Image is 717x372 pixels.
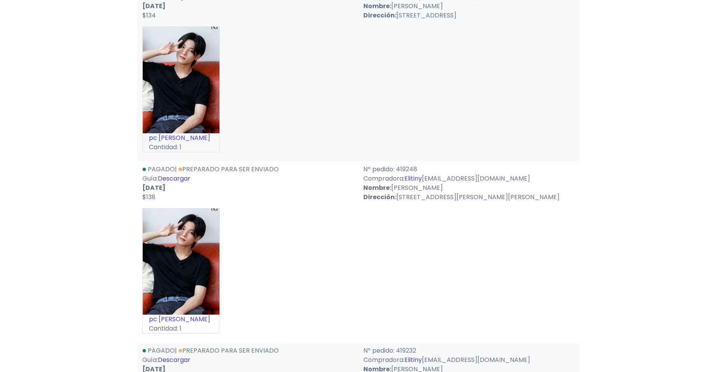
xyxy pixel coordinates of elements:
p: [DATE] [142,183,354,193]
strong: Nombre: [363,183,391,192]
a: pc [PERSON_NAME] [149,133,210,142]
span: $134 [142,11,156,20]
div: | Guía: [138,165,359,202]
strong: Nombre: [363,2,391,10]
p: [DATE] [142,2,354,11]
span: Pagado [148,165,175,174]
p: [STREET_ADDRESS] [363,11,575,20]
span: Pagado [148,346,175,355]
a: Elitiny [404,174,422,183]
a: Elitiny [404,355,422,364]
p: Nº pedido: 419248 [363,165,575,174]
p: Cantidad: 1 [143,324,219,333]
img: small_1688401348781.jpeg [143,27,219,133]
p: [STREET_ADDRESS][PERSON_NAME][PERSON_NAME] [363,193,575,202]
a: Descargar [158,174,190,183]
p: Compradora: [EMAIL_ADDRESS][DOMAIN_NAME] [363,355,575,365]
span: $138 [142,193,155,201]
strong: Dirección: [363,193,396,201]
p: Cantidad: 1 [143,143,219,152]
p: [PERSON_NAME] [363,183,575,193]
a: Preparado para ser enviado [178,346,279,355]
img: small_1688401348781.jpeg [143,208,219,315]
p: [PERSON_NAME] [363,2,575,11]
a: pc [PERSON_NAME] [149,315,210,324]
p: Nº pedido: 419232 [363,346,575,355]
p: Compradora: [EMAIL_ADDRESS][DOMAIN_NAME] [363,174,575,183]
a: Descargar [158,355,190,364]
a: Preparado para ser enviado [178,165,279,174]
strong: Dirección: [363,11,396,20]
